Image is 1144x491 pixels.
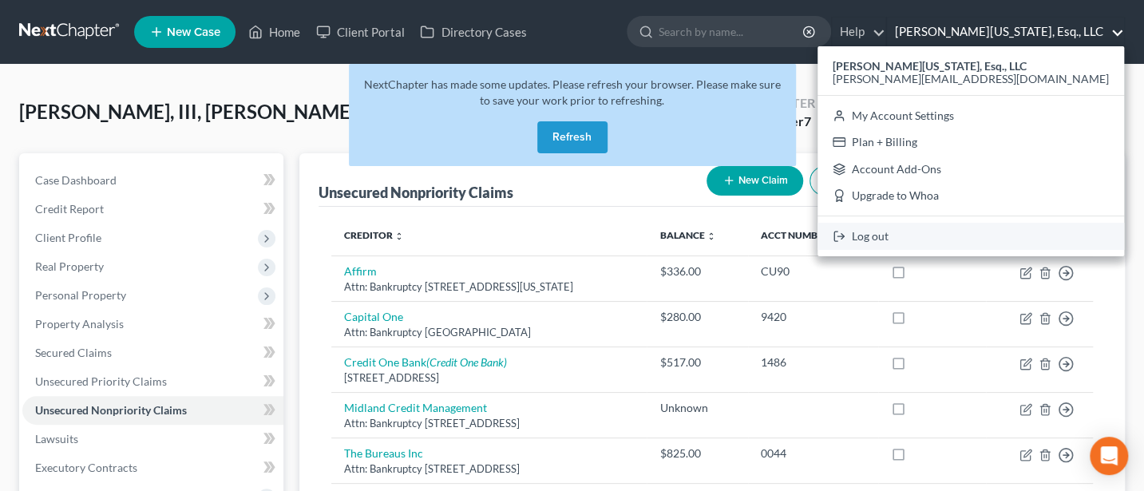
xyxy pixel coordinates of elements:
[659,309,734,325] div: $280.00
[35,288,126,302] span: Personal Property
[412,18,534,46] a: Directory Cases
[35,346,112,359] span: Secured Claims
[319,183,513,202] div: Unsecured Nonpriority Claims
[344,416,634,431] div: Attn: Bankruptcy [STREET_ADDRESS]
[35,259,104,273] span: Real Property
[308,18,412,46] a: Client Portal
[19,100,356,123] span: [PERSON_NAME], III, [PERSON_NAME]
[659,17,805,46] input: Search by name...
[761,229,841,241] a: Acct Number unfold_more
[804,113,811,129] span: 7
[817,129,1124,156] a: Plan + Billing
[344,279,634,295] div: Attn: Bankruptcy [STREET_ADDRESS][US_STATE]
[22,339,283,367] a: Secured Claims
[817,223,1124,250] a: Log out
[22,195,283,224] a: Credit Report
[833,72,1109,85] span: [PERSON_NAME][EMAIL_ADDRESS][DOMAIN_NAME]
[659,229,715,241] a: Balance unfold_more
[761,309,866,325] div: 9420
[832,18,885,46] a: Help
[35,432,78,445] span: Lawsuits
[35,231,101,244] span: Client Profile
[817,102,1124,129] a: My Account Settings
[35,374,167,388] span: Unsecured Priority Claims
[240,18,308,46] a: Home
[833,59,1027,73] strong: [PERSON_NAME][US_STATE], Esq., LLC
[810,166,903,196] button: Import CSV
[659,354,734,370] div: $517.00
[35,317,124,331] span: Property Analysis
[344,310,403,323] a: Capital One
[887,18,1124,46] a: [PERSON_NAME][US_STATE], Esq., LLC
[22,310,283,339] a: Property Analysis
[817,156,1124,183] a: Account Add-Ons
[817,183,1124,210] a: Upgrade to Whoa
[344,264,377,278] a: Affirm
[344,325,634,340] div: Attn: Bankruptcy [GEOGRAPHIC_DATA]
[22,453,283,482] a: Executory Contracts
[344,355,507,369] a: Credit One Bank(Credit One Bank)
[344,446,423,460] a: The Bureaus Inc
[394,232,404,241] i: unfold_more
[761,445,866,461] div: 0044
[537,121,608,153] button: Refresh
[761,354,866,370] div: 1486
[344,229,404,241] a: Creditor unfold_more
[35,403,187,417] span: Unsecured Nonpriority Claims
[22,425,283,453] a: Lawsuits
[344,461,634,477] div: Attn: Bankruptcy [STREET_ADDRESS]
[35,461,137,474] span: Executory Contracts
[35,202,104,216] span: Credit Report
[364,77,781,107] span: NextChapter has made some updates. Please refresh your browser. Please make sure to save your wor...
[817,46,1124,256] div: [PERSON_NAME][US_STATE], Esq., LLC
[35,173,117,187] span: Case Dashboard
[1090,437,1128,475] div: Open Intercom Messenger
[659,445,734,461] div: $825.00
[22,367,283,396] a: Unsecured Priority Claims
[344,370,634,386] div: [STREET_ADDRESS]
[659,263,734,279] div: $336.00
[706,232,715,241] i: unfold_more
[707,166,803,196] button: New Claim
[426,355,507,369] i: (Credit One Bank)
[761,263,866,279] div: CU90
[167,26,220,38] span: New Case
[344,401,487,414] a: Midland Credit Management
[22,396,283,425] a: Unsecured Nonpriority Claims
[22,166,283,195] a: Case Dashboard
[659,400,734,416] div: Unknown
